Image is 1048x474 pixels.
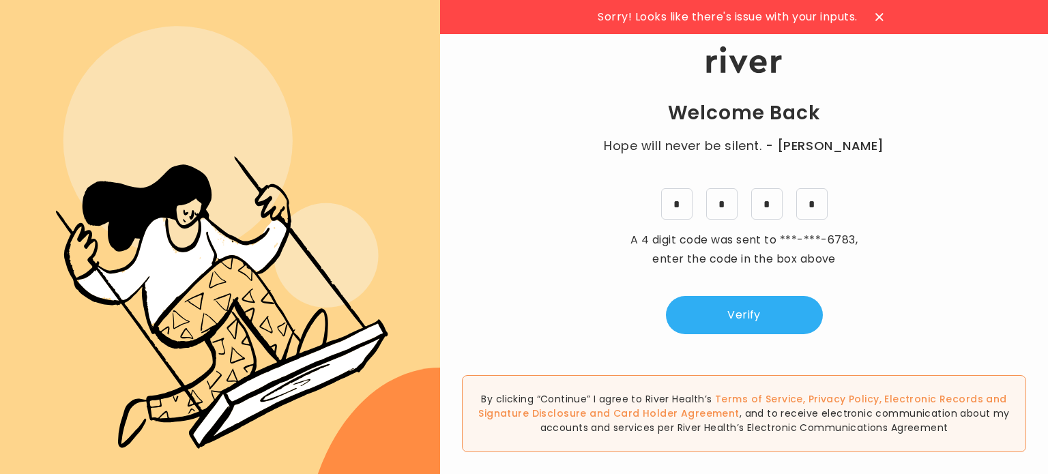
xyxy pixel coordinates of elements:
input: 1 [796,188,828,220]
input: 1 [661,188,693,220]
span: Sorry! Looks like there's issue with your inputs. [598,8,858,27]
input: 1 [751,188,783,220]
a: Privacy Policy [809,392,879,406]
span: A 4 digit code was sent to , enter the code in the box above [630,232,858,267]
a: Terms of Service [715,392,803,406]
span: - [PERSON_NAME] [766,136,884,155]
span: , , and [478,392,1006,420]
div: By clicking “Continue” I agree to River Health’s [462,375,1026,452]
a: Electronic Records and Signature Disclosure [478,392,1006,420]
button: Verify [666,296,823,334]
a: Card Holder Agreement [613,406,740,420]
span: , and to receive electronic communication about my accounts and services per River Health’s Elect... [540,406,1010,434]
p: Hope will never be silent. [591,136,898,155]
input: 1 [706,188,738,220]
h1: Welcome Back [668,101,821,125]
